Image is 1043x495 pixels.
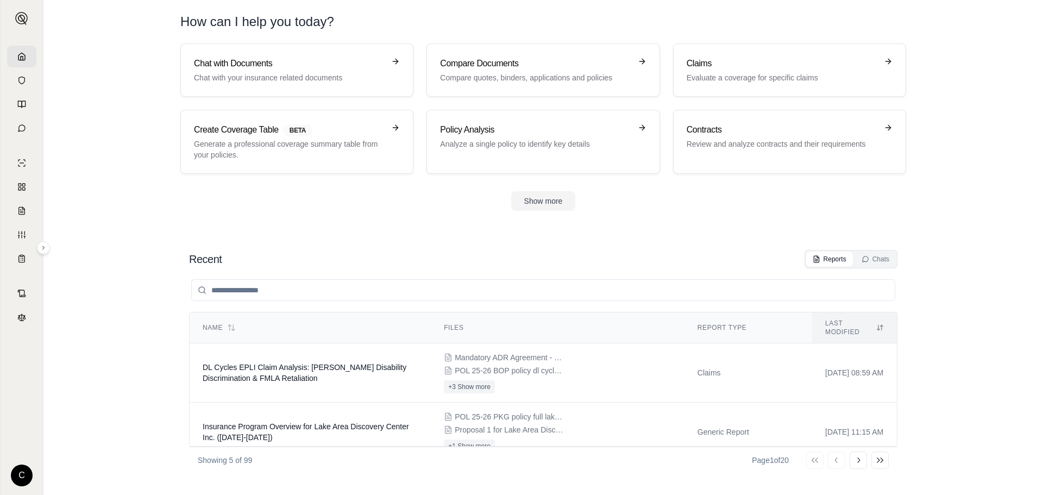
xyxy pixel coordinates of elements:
th: Files [431,312,684,343]
h3: Contracts [687,123,877,136]
button: Chats [855,252,896,267]
a: Create Coverage TableBETAGenerate a professional coverage summary table from your policies. [180,110,413,174]
span: BETA [283,124,312,136]
h3: Policy Analysis [440,123,631,136]
a: Legal Search Engine [7,306,36,328]
td: [DATE] 11:15 AM [812,403,897,462]
a: Home [7,46,36,67]
div: Last modified [825,319,884,336]
a: Chat [7,117,36,139]
img: Expand sidebar [15,12,28,25]
div: Reports [813,255,846,264]
h3: Compare Documents [440,57,631,70]
span: DL Cycles EPLI Claim Analysis: Rich Obert Disability Discrimination & FMLA Retaliation [203,363,406,383]
span: Proposal 1 for Lake Area Discovery Center Inc ($61,042).pdf [455,424,563,435]
p: Showing 5 of 99 [198,455,252,466]
a: Single Policy [7,152,36,174]
a: Policy AnalysisAnalyze a single policy to identify key details [426,110,659,174]
button: +1 Show more [444,440,495,453]
button: Reports [806,252,853,267]
button: +3 Show more [444,380,495,393]
td: Claims [684,343,812,403]
h3: Create Coverage Table [194,123,385,136]
h1: How can I help you today? [180,13,906,30]
button: Expand sidebar [11,8,33,29]
p: Review and analyze contracts and their requirements [687,139,877,149]
h3: Chat with Documents [194,57,385,70]
div: Chats [862,255,889,264]
a: ClaimsEvaluate a coverage for specific claims [673,43,906,97]
a: Claim Coverage [7,200,36,222]
a: Documents Vault [7,70,36,91]
a: ContractsReview and analyze contracts and their requirements [673,110,906,174]
h3: Claims [687,57,877,70]
span: POL 25-26 BOP policy dl cycles.pdf [455,365,563,376]
p: Analyze a single policy to identify key details [440,139,631,149]
span: Insurance Program Overview for Lake Area Discovery Center Inc. (2025-2026) [203,422,409,442]
a: Policy Comparisons [7,176,36,198]
div: C [11,465,33,486]
a: Custom Report [7,224,36,246]
p: Evaluate a coverage for specific claims [687,72,877,83]
h2: Recent [189,252,222,267]
a: Compare DocumentsCompare quotes, binders, applications and policies [426,43,659,97]
button: Show more [511,191,576,211]
td: Generic Report [684,403,812,462]
div: Page 1 of 20 [752,455,789,466]
a: Chat with DocumentsChat with your insurance related documents [180,43,413,97]
span: Mandatory ADR Agreement - Current Employees - Trek.pdf [455,352,563,363]
div: Name [203,323,418,332]
th: Report Type [684,312,812,343]
span: POL 25-26 PKG policy full lakeside.pdf [455,411,563,422]
td: [DATE] 08:59 AM [812,343,897,403]
p: Generate a professional coverage summary table from your policies. [194,139,385,160]
a: Contract Analysis [7,283,36,304]
p: Chat with your insurance related documents [194,72,385,83]
a: Coverage Table [7,248,36,270]
a: Prompt Library [7,93,36,115]
p: Compare quotes, binders, applications and policies [440,72,631,83]
button: Expand sidebar [37,241,50,254]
